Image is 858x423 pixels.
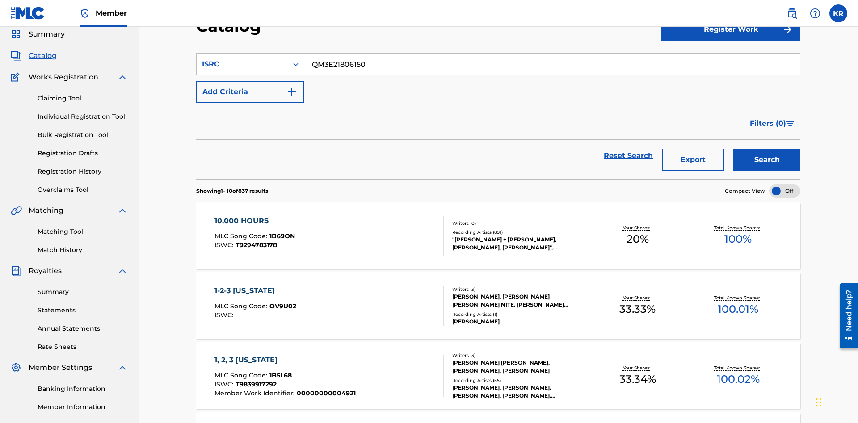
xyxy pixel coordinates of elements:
img: 9d2ae6d4665cec9f34b9.svg [286,87,297,97]
p: Your Shares: [623,224,652,231]
a: 1-2-3 [US_STATE]MLC Song Code:OV9U02ISWC:Writers (3)[PERSON_NAME], [PERSON_NAME] [PERSON_NAME] NI... [196,272,800,339]
div: User Menu [829,4,847,22]
img: expand [117,362,128,373]
div: [PERSON_NAME], [PERSON_NAME] [PERSON_NAME] NITE, [PERSON_NAME] [PERSON_NAME] [452,293,587,309]
p: Your Shares: [623,294,652,301]
a: Claiming Tool [38,94,128,103]
a: Statements [38,306,128,315]
span: Summary [29,29,65,40]
div: [PERSON_NAME] [PERSON_NAME], [PERSON_NAME], [PERSON_NAME] [452,359,587,375]
img: Summary [11,29,21,40]
img: MLC Logo [11,7,45,20]
a: Banking Information [38,384,128,394]
a: Individual Registration Tool [38,112,128,121]
span: MLC Song Code : [214,371,269,379]
span: Matching [29,205,63,216]
a: Registration Drafts [38,149,128,158]
a: CatalogCatalog [11,50,57,61]
div: Recording Artists ( 891 ) [452,229,587,236]
span: Compact View [725,187,765,195]
div: 10,000 HOURS [214,216,295,226]
iframe: Chat Widget [813,380,858,423]
span: 100 % [724,231,752,247]
a: Registration History [38,167,128,176]
img: Top Rightsholder [80,8,90,19]
img: Matching [11,205,22,216]
a: Public Search [783,4,801,22]
button: Search [733,149,800,171]
a: Rate Sheets [38,342,128,352]
span: Catalog [29,50,57,61]
span: Royalties [29,265,62,276]
span: 20 % [627,231,649,247]
a: Annual Statements [38,324,128,333]
span: T9839917292 [236,380,277,388]
span: 100.02 % [717,371,760,387]
span: 33.34 % [619,371,656,387]
div: Drag [816,389,821,416]
div: 1-2-3 [US_STATE] [214,286,296,296]
div: [PERSON_NAME] [452,318,587,326]
img: expand [117,72,128,83]
div: [PERSON_NAME], [PERSON_NAME], [PERSON_NAME], [PERSON_NAME], [PERSON_NAME], [PERSON_NAME], [PERSON... [452,384,587,400]
div: Writers ( 3 ) [452,286,587,293]
button: Filters (0) [744,112,800,135]
span: ISWC : [214,380,236,388]
span: Member Work Identifier : [214,389,297,397]
img: search [786,8,797,19]
img: help [810,8,820,19]
a: Matching Tool [38,227,128,236]
a: Reset Search [599,146,657,166]
img: Member Settings [11,362,21,373]
a: Bulk Registration Tool [38,130,128,140]
a: 1, 2, 3 [US_STATE]MLC Song Code:1B5L68ISWC:T9839917292Member Work Identifier:00000000004921Writer... [196,342,800,409]
button: Register Work [661,18,800,41]
form: Search Form [196,53,800,179]
img: filter [786,121,794,126]
span: 1B5L68 [269,371,292,379]
div: 1, 2, 3 [US_STATE] [214,355,356,365]
span: 100.01 % [718,301,758,317]
span: 1B69ON [269,232,295,240]
span: ISWC : [214,241,236,249]
span: Works Registration [29,72,98,83]
span: T9294783178 [236,241,277,249]
button: Export [662,149,724,171]
img: Royalties [11,265,21,276]
p: Total Known Shares: [714,224,762,231]
span: MLC Song Code : [214,302,269,310]
p: Showing 1 - 10 of 837 results [196,187,268,195]
span: Filters ( 0 ) [750,118,786,129]
span: ISWC : [214,311,236,319]
span: Member [96,8,127,18]
span: OV9U02 [269,302,296,310]
div: Recording Artists ( 1 ) [452,311,587,318]
img: f7272a7cc735f4ea7f67.svg [782,24,793,35]
a: 10,000 HOURSMLC Song Code:1B69ONISWC:T9294783178Writers (0)Recording Artists (891)"[PERSON_NAME] ... [196,202,800,269]
p: Your Shares: [623,365,652,371]
img: expand [117,265,128,276]
a: Overclaims Tool [38,185,128,195]
div: Writers ( 0 ) [452,220,587,227]
a: SummarySummary [11,29,65,40]
img: Works Registration [11,72,22,83]
div: Help [806,4,824,22]
div: Writers ( 3 ) [452,352,587,359]
div: "[PERSON_NAME] + [PERSON_NAME], [PERSON_NAME], [PERSON_NAME]", [PERSON_NAME] + [PERSON_NAME] & [P... [452,236,587,252]
span: Member Settings [29,362,92,373]
a: Match History [38,245,128,255]
p: Total Known Shares: [714,365,762,371]
div: ISRC [202,59,282,70]
button: Add Criteria [196,81,304,103]
iframe: Resource Center [833,280,858,353]
img: Catalog [11,50,21,61]
div: Recording Artists ( 55 ) [452,377,587,384]
a: Summary [38,287,128,297]
a: Member Information [38,402,128,412]
img: expand [117,205,128,216]
p: Total Known Shares: [714,294,762,301]
span: MLC Song Code : [214,232,269,240]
